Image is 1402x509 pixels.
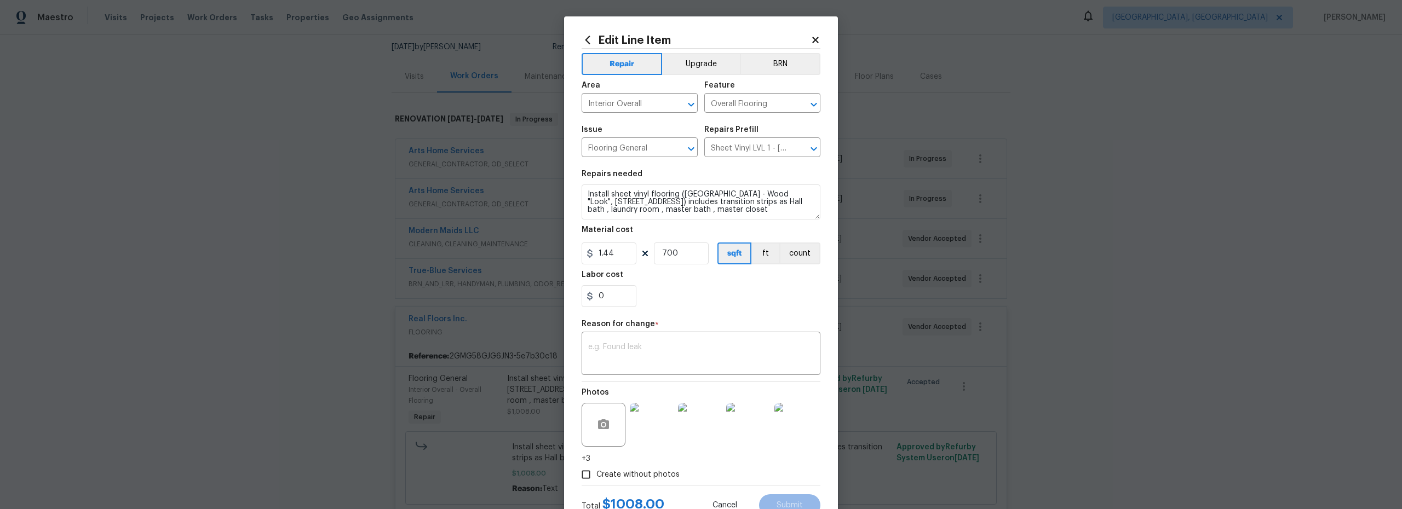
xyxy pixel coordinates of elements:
[704,126,759,134] h5: Repairs Prefill
[683,141,699,157] button: Open
[582,126,602,134] h5: Issue
[582,389,609,396] h5: Photos
[582,82,600,89] h5: Area
[717,242,751,264] button: sqft
[582,226,633,234] h5: Material cost
[806,141,821,157] button: Open
[582,34,811,46] h2: Edit Line Item
[662,53,740,75] button: Upgrade
[582,170,642,178] h5: Repairs needed
[683,97,699,112] button: Open
[751,242,779,264] button: ft
[740,53,820,75] button: BRN
[779,242,820,264] button: count
[582,320,655,328] h5: Reason for change
[582,53,662,75] button: Repair
[704,82,735,89] h5: Feature
[582,184,820,219] textarea: Install sheet vinyl flooring ([GEOGRAPHIC_DATA] - Wood "Look", [STREET_ADDRESS]) includes transit...
[582,453,590,464] span: +3
[806,97,821,112] button: Open
[596,469,680,481] span: Create without photos
[582,271,623,279] h5: Labor cost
